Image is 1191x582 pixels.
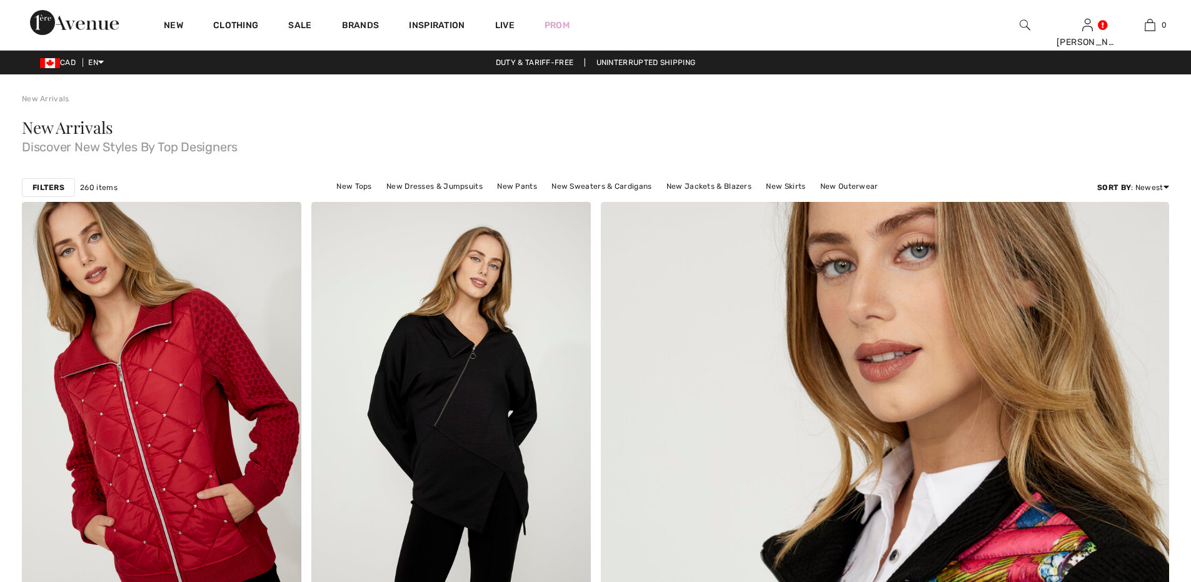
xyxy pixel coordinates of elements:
[1057,36,1118,49] div: [PERSON_NAME]
[545,178,658,194] a: New Sweaters & Cardigans
[33,182,64,193] strong: Filters
[342,20,379,33] a: Brands
[1145,18,1155,33] img: My Bag
[164,20,183,33] a: New
[1111,488,1178,519] iframe: Opens a widget where you can find more information
[22,116,113,138] span: New Arrivals
[1097,183,1131,192] strong: Sort By
[380,178,489,194] a: New Dresses & Jumpsuits
[760,178,812,194] a: New Skirts
[22,94,69,103] a: New Arrivals
[80,182,118,193] span: 260 items
[491,178,543,194] a: New Pants
[1082,19,1093,31] a: Sign In
[213,20,258,33] a: Clothing
[1097,182,1169,193] div: : Newest
[545,19,570,32] a: Prom
[40,58,60,68] img: Canadian Dollar
[22,136,1169,153] span: Discover New Styles By Top Designers
[1162,19,1167,31] span: 0
[409,20,465,33] span: Inspiration
[30,10,119,35] img: 1ère Avenue
[88,58,104,67] span: EN
[814,178,885,194] a: New Outerwear
[1020,18,1030,33] img: search the website
[495,19,515,32] a: Live
[40,58,81,67] span: CAD
[660,178,758,194] a: New Jackets & Blazers
[288,20,311,33] a: Sale
[1082,18,1093,33] img: My Info
[330,178,378,194] a: New Tops
[1119,18,1180,33] a: 0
